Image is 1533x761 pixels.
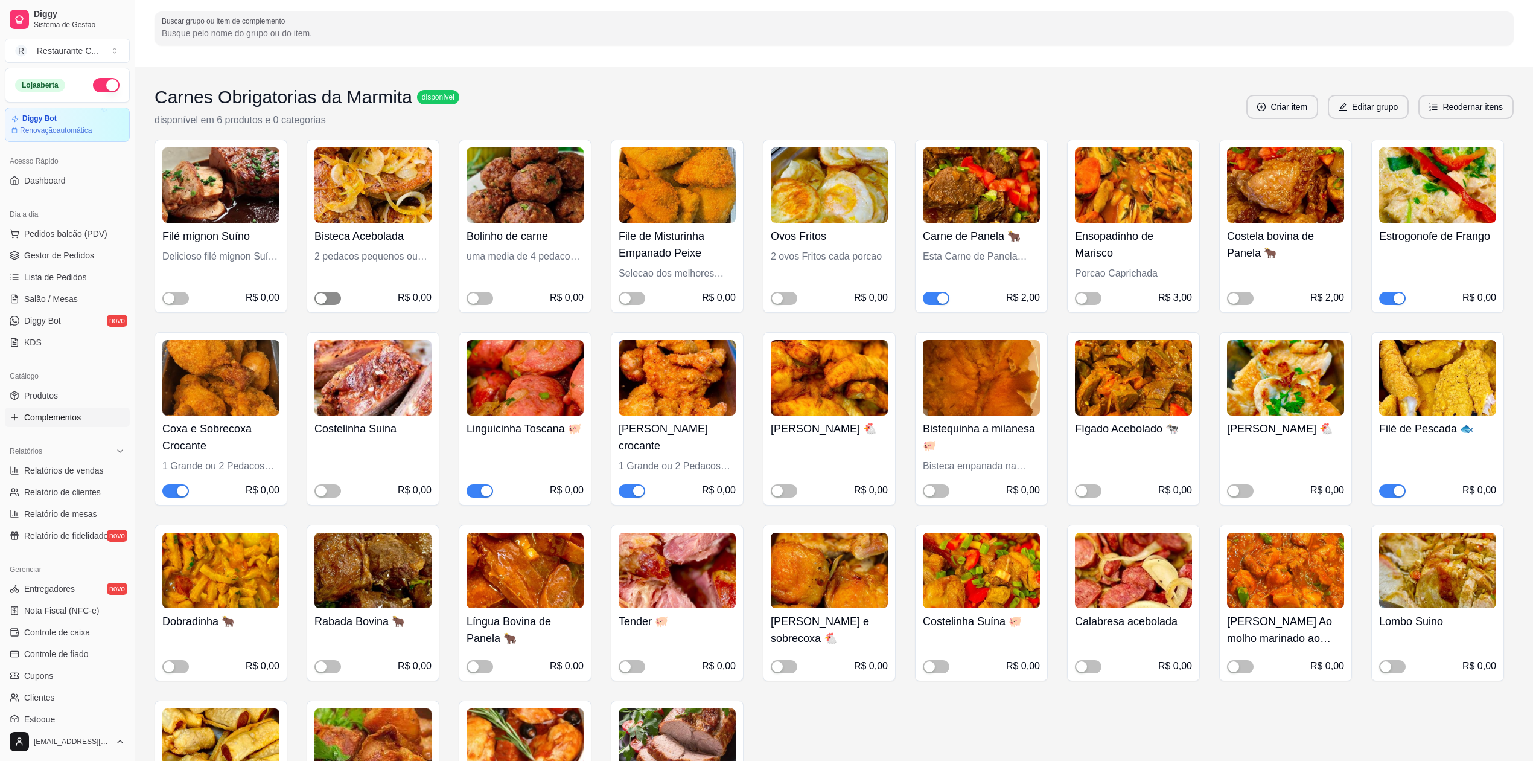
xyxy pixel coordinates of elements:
a: Entregadoresnovo [5,579,130,599]
img: product-image [1075,147,1192,223]
div: R$ 0,00 [1310,659,1344,673]
img: product-image [314,340,432,416]
a: DiggySistema de Gestão [5,5,130,34]
label: Buscar grupo ou item de complemento [162,16,289,26]
h4: Filé de Pescada 🐟 [1379,420,1496,437]
span: Lista de Pedidos [24,271,87,283]
img: product-image [162,533,279,608]
span: disponível [419,92,457,102]
div: R$ 0,00 [550,483,584,498]
img: product-image [619,147,736,223]
a: Relatório de fidelidadenovo [5,526,130,545]
img: product-image [771,340,888,416]
h4: Estrogonofe de Frango [1379,228,1496,245]
button: [EMAIL_ADDRESS][DOMAIN_NAME] [5,727,130,756]
img: product-image [467,340,584,416]
article: Renovação automática [20,126,92,135]
h4: Costelinha Suina [314,420,432,437]
img: product-image [923,533,1040,608]
img: product-image [1075,340,1192,416]
span: Relatório de clientes [24,486,101,498]
span: Clientes [24,692,55,704]
a: Relatório de mesas [5,504,130,524]
div: R$ 0,00 [1462,659,1496,673]
img: product-image [923,340,1040,416]
h4: Bisteca Acebolada [314,228,432,245]
a: Controle de fiado [5,644,130,664]
h4: Coxa e Sobrecoxa Crocante [162,420,279,454]
a: Gestor de Pedidos [5,246,130,265]
img: product-image [1227,340,1344,416]
span: Gestor de Pedidos [24,249,94,262]
div: R$ 0,00 [1006,483,1040,498]
span: Diggy Bot [24,315,61,327]
div: Delicioso filé mignon Suíno média de um pedaço grande ou dois menores [162,249,279,264]
span: [EMAIL_ADDRESS][DOMAIN_NAME] [34,737,110,747]
button: Select a team [5,39,130,63]
span: Controle de fiado [24,648,89,660]
h4: Lombo Suino [1379,613,1496,630]
button: ordered-listReodernar itens [1418,95,1514,119]
h4: [PERSON_NAME] Ao molho marinado ao vinho tinto 🐖 [1227,613,1344,647]
a: Cupons [5,666,130,686]
div: R$ 0,00 [1006,659,1040,673]
h4: Costelinha Suína 🐖 [923,613,1040,630]
span: Dashboard [24,175,66,187]
span: Nota Fiscal (NFC-e) [24,605,99,617]
h4: Língua Bovina de Panela 🐂 [467,613,584,647]
h4: Ensopadinho de Marisco [1075,228,1192,262]
div: R$ 0,00 [550,659,584,673]
a: Salão / Mesas [5,289,130,309]
a: Diggy Botnovo [5,311,130,330]
div: R$ 0,00 [854,291,888,305]
div: R$ 0,00 [550,291,584,305]
a: Nota Fiscal (NFC-e) [5,601,130,620]
div: R$ 0,00 [1462,483,1496,498]
div: R$ 0,00 [246,659,279,673]
div: R$ 0,00 [702,291,736,305]
a: Relatórios de vendas [5,461,130,480]
span: Salão / Mesas [24,293,78,305]
h4: Dobradinha 🐂 [162,613,279,630]
span: KDS [24,336,42,348]
img: product-image [1227,533,1344,608]
img: product-image [1075,533,1192,608]
button: plus-circleCriar item [1246,95,1318,119]
a: Controle de caixa [5,623,130,642]
span: Produtos [24,390,58,402]
div: R$ 0,00 [1462,291,1496,305]
span: Relatório de mesas [24,508,97,520]
span: Relatórios [10,446,42,456]
img: product-image [771,533,888,608]
img: product-image [1379,533,1496,608]
img: product-image [467,533,584,608]
h4: Bolinho de carne [467,228,584,245]
h3: Carnes Obrigatorias da Marmita [155,86,412,108]
div: R$ 0,00 [398,659,432,673]
h4: [PERSON_NAME] e sobrecoxa 🐔 [771,613,888,647]
button: Pedidos balcão (PDV) [5,224,130,243]
h4: Linguicinha Toscana 🐖 [467,420,584,437]
span: Complementos [24,411,81,423]
h4: [PERSON_NAME] 🐔 [1227,420,1344,437]
img: product-image [314,533,432,608]
img: product-image [619,340,736,416]
h4: Costela bovina de Panela 🐂 [1227,228,1344,262]
h4: Bistequinha a milanesa 🐖 [923,420,1040,454]
span: ordered-list [1429,103,1438,111]
div: 2 ovos Fritos cada porcao [771,249,888,264]
div: R$ 2,00 [1006,291,1040,305]
div: R$ 0,00 [246,483,279,498]
img: product-image [1379,147,1496,223]
div: R$ 0,00 [1158,659,1192,673]
div: Esta Carne de Panela Especial Sera cobrado 2 Reais Adicionais por porçao [923,249,1040,264]
div: R$ 0,00 [854,659,888,673]
h4: Calabresa acebolada [1075,613,1192,630]
article: Diggy Bot [22,114,57,123]
div: R$ 0,00 [1310,483,1344,498]
div: R$ 0,00 [702,659,736,673]
div: R$ 0,00 [702,483,736,498]
a: KDS [5,333,130,352]
div: R$ 0,00 [246,291,279,305]
a: Lista de Pedidos [5,268,130,287]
